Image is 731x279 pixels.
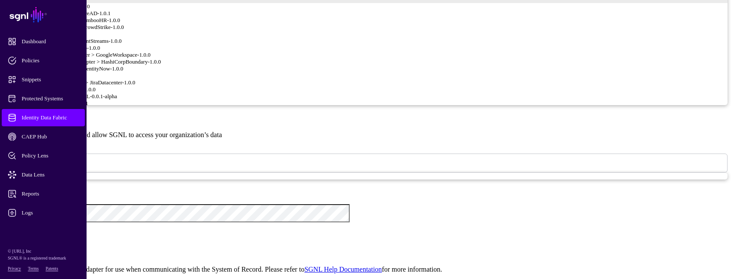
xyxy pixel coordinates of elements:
[28,266,39,271] a: Terms
[8,189,93,198] span: Reports
[304,266,382,273] a: SGNL Help Documentation
[8,56,93,65] span: Policies
[2,90,85,107] a: Protected Systems
[8,170,93,179] span: Data Lens
[3,113,728,123] h3: Authentication
[2,128,85,145] a: CAEP Hub
[8,75,93,84] span: Snippets
[3,131,728,139] p: Connect to AD_memberOf and allow SGNL to access your organization’s data
[2,109,85,126] a: Identity Data Fabric
[3,248,728,257] h3: Adapter Config
[8,113,93,122] span: Identity Data Fabric
[8,208,93,217] span: Logs
[8,94,93,103] span: Protected Systems
[2,71,85,88] a: Snippets
[2,223,85,241] a: Admin
[8,255,79,262] p: SGNL® is a registered trademark
[5,5,81,24] a: SGNL
[3,230,728,240] h3: Advanced Settings
[3,266,728,273] p: Configuration passed to the Adapter for use when communicating with the System of Record. Please ...
[12,93,117,99] span: SGNL MySQL Adapter > MySQL-0.0.1-alpha
[2,204,85,221] a: Logs
[2,166,85,183] a: Data Lens
[2,147,85,164] a: Policy Lens
[2,33,85,50] a: Dashboard
[8,37,93,46] span: Dashboard
[2,185,85,202] a: Reports
[45,266,58,271] a: Patents
[2,52,85,69] a: Policies
[8,248,79,255] p: © [URL], Inc
[8,132,93,141] span: CAEP Hub
[8,151,93,160] span: Policy Lens
[8,266,21,271] a: Privacy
